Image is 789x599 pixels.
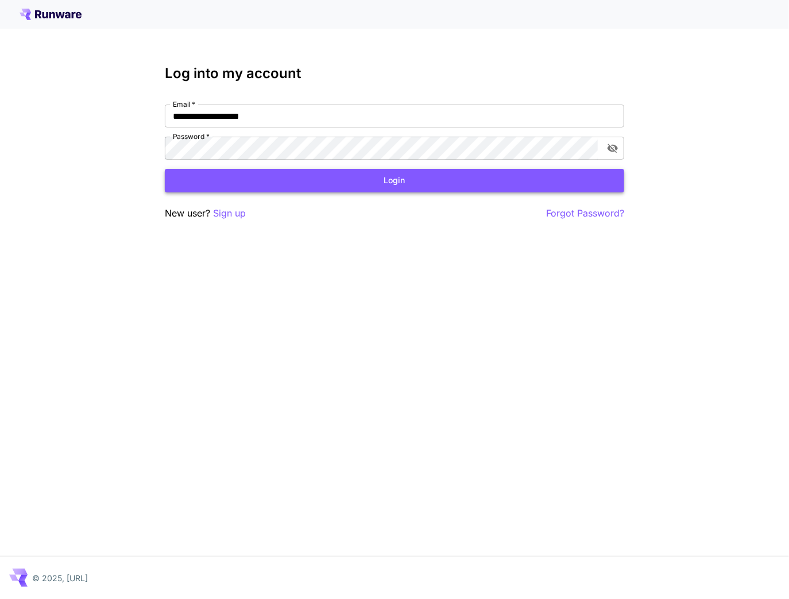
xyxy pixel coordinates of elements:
[165,169,624,192] button: Login
[173,99,195,109] label: Email
[213,206,246,221] button: Sign up
[165,65,624,82] h3: Log into my account
[546,206,624,221] button: Forgot Password?
[32,572,88,584] p: © 2025, [URL]
[173,132,210,141] label: Password
[602,138,623,159] button: toggle password visibility
[165,206,246,221] p: New user?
